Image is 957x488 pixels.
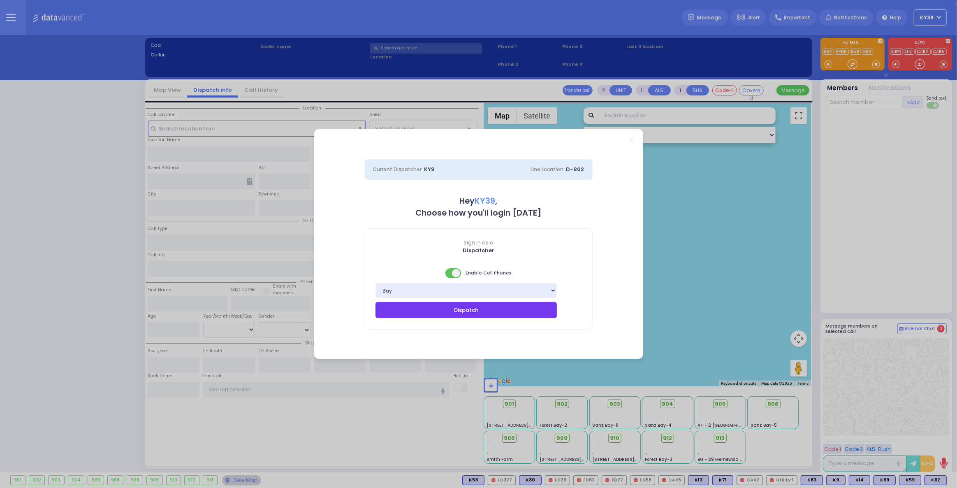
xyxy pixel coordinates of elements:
b: Hey , [460,195,498,207]
span: Current Dispatcher: [373,166,423,173]
b: Choose how you'll login [DATE] [416,207,542,218]
span: Line Location: [531,166,565,173]
button: Dispatch [375,302,557,318]
span: KY39 [475,195,496,207]
span: Sign in as a [365,239,592,246]
span: Enable Cell Phones [445,267,512,279]
b: Dispatcher [463,246,494,254]
span: D-802 [566,165,584,173]
a: Close [629,137,633,142]
span: KY9 [424,165,435,173]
